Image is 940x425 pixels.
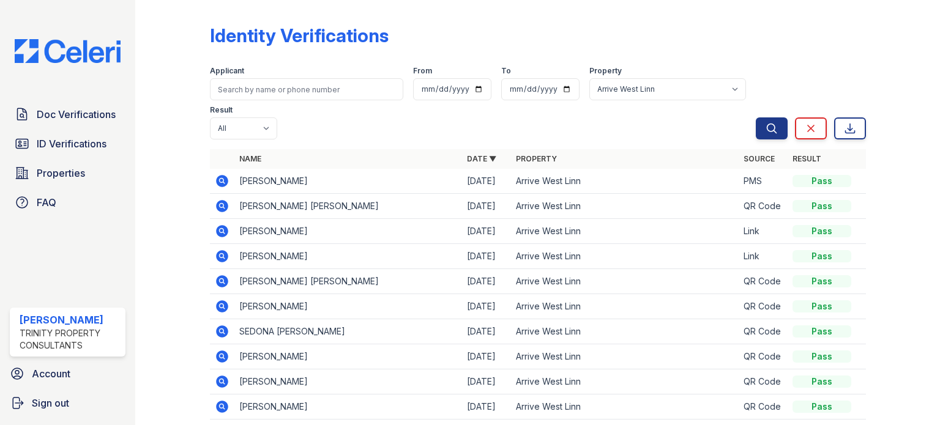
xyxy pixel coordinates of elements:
[462,344,511,369] td: [DATE]
[234,244,462,269] td: [PERSON_NAME]
[739,369,788,394] td: QR Code
[511,344,739,369] td: Arrive West Linn
[234,394,462,419] td: [PERSON_NAME]
[5,391,130,415] a: Sign out
[739,319,788,344] td: QR Code
[37,136,106,151] span: ID Verifications
[793,375,851,388] div: Pass
[511,244,739,269] td: Arrive West Linn
[589,66,622,76] label: Property
[210,24,389,46] div: Identity Verifications
[462,294,511,319] td: [DATE]
[10,102,125,127] a: Doc Verifications
[793,350,851,363] div: Pass
[234,169,462,194] td: [PERSON_NAME]
[5,39,130,63] img: CE_Logo_Blue-a8612792a0a2168367f1c8372b55b34899dd931a85d93a1a3d3e32e68fde9ad4.png
[744,154,775,163] a: Source
[462,169,511,194] td: [DATE]
[32,366,70,381] span: Account
[462,394,511,419] td: [DATE]
[37,195,56,210] span: FAQ
[739,269,788,294] td: QR Code
[793,225,851,237] div: Pass
[234,294,462,319] td: [PERSON_NAME]
[793,325,851,338] div: Pass
[10,131,125,156] a: ID Verifications
[234,344,462,369] td: [PERSON_NAME]
[37,107,116,122] span: Doc Verifications
[739,169,788,194] td: PMS
[516,154,557,163] a: Property
[462,269,511,294] td: [DATE]
[210,78,403,100] input: Search by name or phone number
[511,394,739,419] td: Arrive West Linn
[462,219,511,244] td: [DATE]
[793,154,821,163] a: Result
[462,194,511,219] td: [DATE]
[511,194,739,219] td: Arrive West Linn
[739,194,788,219] td: QR Code
[413,66,432,76] label: From
[511,319,739,344] td: Arrive West Linn
[511,369,739,394] td: Arrive West Linn
[462,369,511,394] td: [DATE]
[20,312,121,327] div: [PERSON_NAME]
[10,161,125,185] a: Properties
[739,244,788,269] td: Link
[511,269,739,294] td: Arrive West Linn
[511,294,739,319] td: Arrive West Linn
[10,190,125,215] a: FAQ
[501,66,511,76] label: To
[793,401,851,413] div: Pass
[20,327,121,352] div: Trinity Property Consultants
[234,219,462,244] td: [PERSON_NAME]
[5,361,130,386] a: Account
[793,175,851,187] div: Pass
[210,105,233,115] label: Result
[739,394,788,419] td: QR Code
[239,154,261,163] a: Name
[793,250,851,262] div: Pass
[32,396,69,410] span: Sign out
[739,294,788,319] td: QR Code
[234,369,462,394] td: [PERSON_NAME]
[739,344,788,369] td: QR Code
[462,244,511,269] td: [DATE]
[234,319,462,344] td: SEDONA [PERSON_NAME]
[234,194,462,219] td: [PERSON_NAME] [PERSON_NAME]
[793,300,851,312] div: Pass
[462,319,511,344] td: [DATE]
[793,200,851,212] div: Pass
[511,169,739,194] td: Arrive West Linn
[37,166,85,180] span: Properties
[234,269,462,294] td: [PERSON_NAME] [PERSON_NAME]
[210,66,244,76] label: Applicant
[511,219,739,244] td: Arrive West Linn
[467,154,496,163] a: Date ▼
[793,275,851,287] div: Pass
[739,219,788,244] td: Link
